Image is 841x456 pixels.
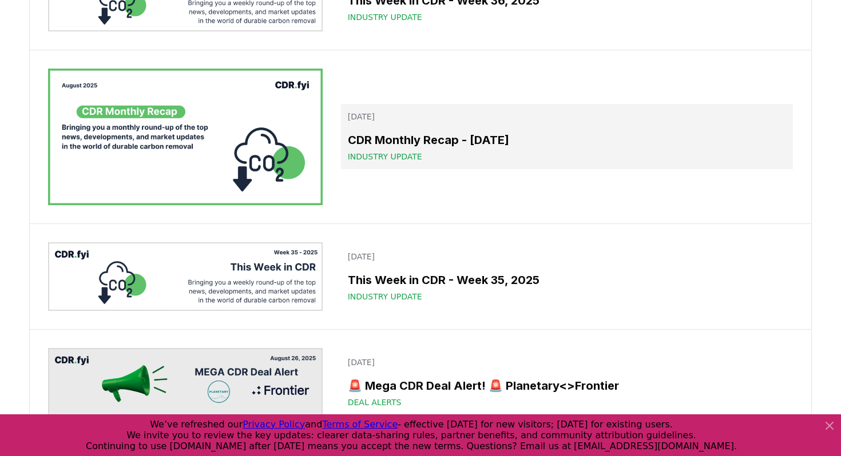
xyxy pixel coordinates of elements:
h3: CDR Monthly Recap - [DATE] [348,131,786,149]
img: 🚨 Mega CDR Deal Alert! 🚨 Planetary<>Frontier blog post image [48,348,323,417]
h3: This Week in CDR - Week 35, 2025 [348,271,786,289]
h3: 🚨 Mega CDR Deal Alert! 🚨 Planetary<>Frontier [348,377,786,394]
p: [DATE] [348,111,786,122]
p: [DATE] [348,357,786,368]
p: [DATE] [348,251,786,262]
a: [DATE]This Week in CDR - Week 35, 2025Industry Update [341,244,793,309]
span: Deal Alerts [348,397,402,408]
span: Industry Update [348,11,422,23]
a: [DATE]🚨 Mega CDR Deal Alert! 🚨 Planetary<>FrontierDeal Alerts [341,350,793,415]
img: CDR Monthly Recap - August 2025 blog post image [48,69,323,206]
img: This Week in CDR - Week 35, 2025 blog post image [48,242,323,311]
span: Industry Update [348,151,422,162]
span: Industry Update [348,291,422,302]
a: [DATE]CDR Monthly Recap - [DATE]Industry Update [341,104,793,169]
